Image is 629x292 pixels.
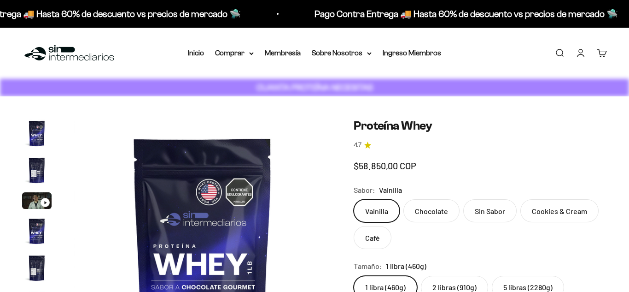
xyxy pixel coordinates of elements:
[256,83,373,92] strong: CUANTA PROTEÍNA NECESITAS
[354,119,607,133] h1: Proteína Whey
[22,216,52,249] button: Ir al artículo 4
[354,184,375,196] legend: Sabor:
[314,6,618,21] p: Pago Contra Entrega 🚚 Hasta 60% de descuento vs precios de mercado 🛸
[22,119,52,148] img: Proteína Whey
[188,49,204,57] a: Inicio
[22,155,52,188] button: Ir al artículo 2
[22,119,52,151] button: Ir al artículo 1
[354,140,607,150] a: 4.74.7 de 5.0 estrellas
[354,140,361,150] span: 4.7
[354,158,416,173] sale-price: $58.850,00 COP
[265,49,301,57] a: Membresía
[22,253,52,286] button: Ir al artículo 5
[215,47,254,59] summary: Comprar
[312,47,372,59] summary: Sobre Nosotros
[22,192,52,212] button: Ir al artículo 3
[354,260,382,272] legend: Tamaño:
[383,49,441,57] a: Ingreso Miembros
[22,253,52,283] img: Proteína Whey
[379,184,402,196] span: Vainilla
[386,260,426,272] span: 1 libra (460g)
[22,216,52,246] img: Proteína Whey
[22,155,52,185] img: Proteína Whey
